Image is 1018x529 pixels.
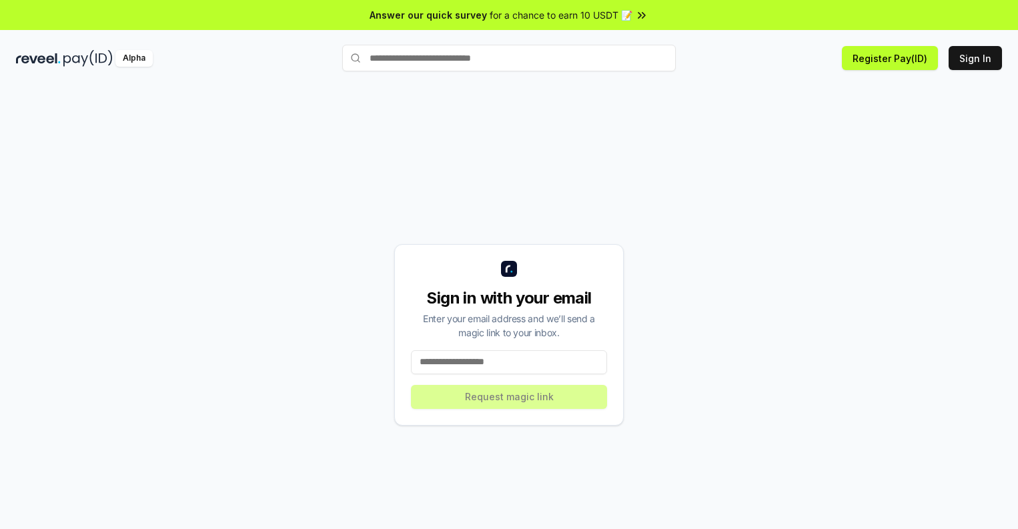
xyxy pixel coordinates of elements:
span: for a chance to earn 10 USDT 📝 [490,8,632,22]
div: Alpha [115,50,153,67]
img: logo_small [501,261,517,277]
button: Register Pay(ID) [842,46,938,70]
img: pay_id [63,50,113,67]
img: reveel_dark [16,50,61,67]
span: Answer our quick survey [370,8,487,22]
div: Enter your email address and we’ll send a magic link to your inbox. [411,312,607,340]
div: Sign in with your email [411,288,607,309]
button: Sign In [949,46,1002,70]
